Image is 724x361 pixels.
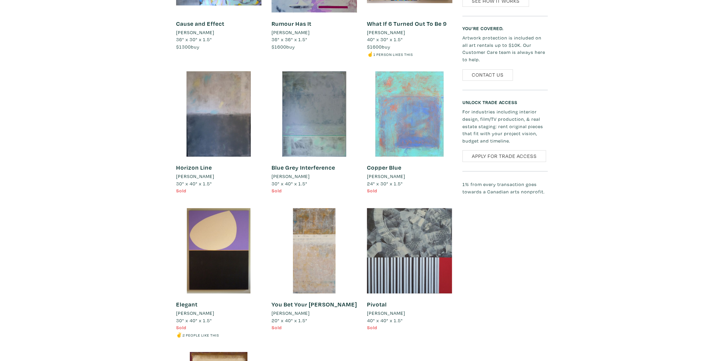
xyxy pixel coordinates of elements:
a: [PERSON_NAME] [367,309,452,317]
a: Apply for Trade Access [462,150,546,162]
span: $1600 [367,43,382,50]
li: ✌️ [176,331,262,339]
li: [PERSON_NAME] [367,173,405,180]
h6: Unlock Trade Access [462,99,548,105]
a: Blue Grey Interference [272,164,335,171]
span: Sold [176,324,187,331]
span: 30" x 40" x 1.5" [176,317,212,324]
a: [PERSON_NAME] [272,309,357,317]
li: [PERSON_NAME] [367,309,405,317]
a: Pivotal [367,300,387,308]
span: 36" x 36" x 1.5" [272,36,307,42]
li: ☝️ [367,51,452,58]
a: [PERSON_NAME] [176,173,262,180]
span: Sold [176,187,187,194]
span: buy [272,43,295,50]
span: 30" x 40" x 1.5" [272,180,307,187]
span: 30" x 40" x 1.5" [176,180,212,187]
li: [PERSON_NAME] [272,173,310,180]
span: 20" x 40" x 1.5" [272,317,307,324]
h6: You’re covered. [462,25,548,31]
span: Sold [367,187,377,194]
small: 2 people like this [183,333,219,338]
p: Artwork protection is included on all art rentals up to $10K. Our Customer Care team is always he... [462,34,548,63]
span: 36" x 30" x 1.5" [176,36,212,42]
a: Horizon Line [176,164,212,171]
a: [PERSON_NAME] [272,173,357,180]
small: 1 person likes this [373,52,413,57]
a: You Bet Your [PERSON_NAME] [272,300,357,308]
a: Copper Blue [367,164,402,171]
span: Sold [367,324,377,331]
span: Sold [272,324,282,331]
a: [PERSON_NAME] [176,29,262,36]
a: Rumour Has It [272,20,311,27]
a: What If 6 Turned Out To Be 9 [367,20,447,27]
li: [PERSON_NAME] [176,309,214,317]
span: $1300 [176,43,191,50]
span: $1600 [272,43,286,50]
p: 1% from every transaction goes towards a Canadian arts nonprofit. [462,181,548,195]
span: 40" x 40" x 1.5" [367,317,403,324]
span: Sold [272,187,282,194]
a: [PERSON_NAME] [272,29,357,36]
span: buy [176,43,200,50]
span: 40" x 30" x 1.5" [367,36,403,42]
a: [PERSON_NAME] [176,309,262,317]
a: Elegant [176,300,198,308]
li: [PERSON_NAME] [176,173,214,180]
a: Cause and Effect [176,20,224,27]
p: For industries including interior design, film/TV production, & real estate staging: rent origina... [462,108,548,144]
a: [PERSON_NAME] [367,173,452,180]
li: [PERSON_NAME] [272,309,310,317]
a: [PERSON_NAME] [367,29,452,36]
li: [PERSON_NAME] [367,29,405,36]
a: Contact Us [462,69,513,81]
li: [PERSON_NAME] [272,29,310,36]
span: 24" x 30" x 1.5" [367,180,403,187]
li: [PERSON_NAME] [176,29,214,36]
span: buy [367,43,390,50]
